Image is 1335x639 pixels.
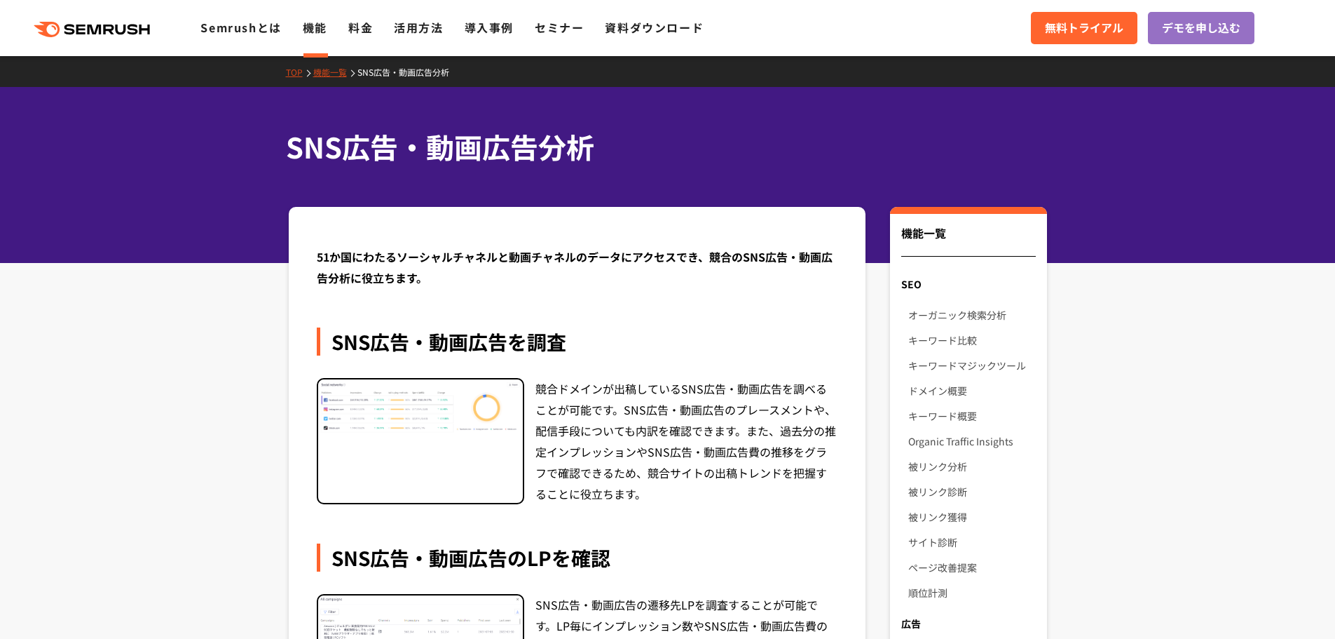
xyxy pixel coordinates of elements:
[908,479,1035,504] a: 被リンク診断
[908,555,1035,580] a: ページ改善提案
[1148,12,1254,44] a: デモを申し込む
[908,378,1035,403] a: ドメイン概要
[1045,19,1123,37] span: 無料トライアル
[890,611,1046,636] div: 広告
[908,403,1035,429] a: キーワード概要
[317,328,838,356] div: SNS広告・動画広告を調査
[465,19,514,36] a: 導入事例
[394,19,443,36] a: 活用方法
[286,66,313,78] a: TOP
[605,19,704,36] a: 資料ダウンロード
[317,544,838,572] div: SNS広告・動画広告のLPを確認
[901,224,1035,257] div: 機能一覧
[908,328,1035,353] a: キーワード比較
[908,302,1035,328] a: オーガニック検索分析
[535,378,838,504] div: 競合ドメインが出稿しているSNS広告・動画広告を調べることが可能です。SNS広告・動画広告のプレースメントや、配信手段についても内訳を確認できます。また、過去分の推定インプレッションやSNS広告...
[908,454,1035,479] a: 被リンク分析
[1162,19,1240,37] span: デモを申し込む
[890,271,1046,297] div: SEO
[535,19,584,36] a: セミナー
[303,19,327,36] a: 機能
[357,66,460,78] a: SNS広告・動画広告分析
[908,530,1035,555] a: サイト診断
[318,379,523,440] img: SNS広告・動画広告を調査
[200,19,281,36] a: Semrushとは
[1031,12,1137,44] a: 無料トライアル
[908,504,1035,530] a: 被リンク獲得
[348,19,373,36] a: 料金
[908,429,1035,454] a: Organic Traffic Insights
[317,246,838,288] div: 51か国にわたるソーシャルチャネルと動画チャネルのデータにアクセスでき、競合のSNS広告・動画広告分析に役立ちます。
[313,66,357,78] a: 機能一覧
[908,580,1035,605] a: 順位計測
[286,126,1036,168] h1: SNS広告・動画広告分析
[908,353,1035,378] a: キーワードマジックツール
